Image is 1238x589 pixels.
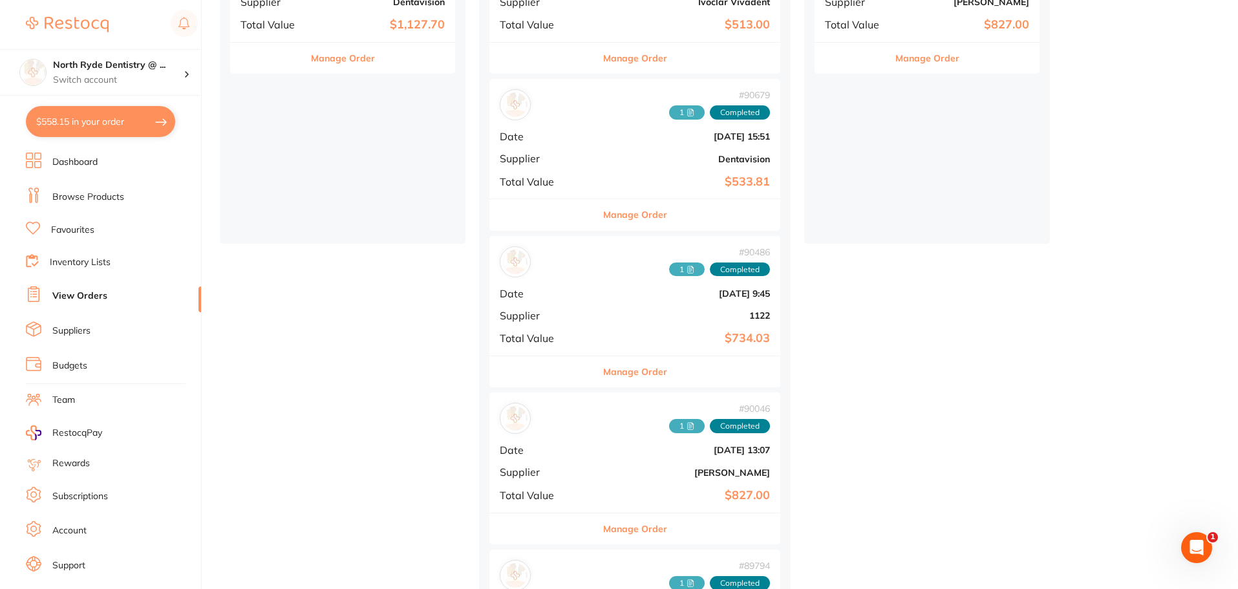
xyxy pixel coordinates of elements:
span: Received [669,262,705,277]
span: Date [500,131,586,142]
span: # 89794 [669,561,770,571]
b: 1122 [597,310,770,321]
button: Manage Order [603,356,667,387]
span: Completed [710,419,770,433]
b: [PERSON_NAME] [597,467,770,478]
img: Restocq Logo [26,17,109,32]
b: [DATE] 9:45 [597,288,770,299]
a: Subscriptions [52,490,108,503]
img: Henry Schein Halas [503,406,528,431]
span: # 90046 [669,403,770,414]
img: RestocqPay [26,425,41,440]
span: # 90679 [669,90,770,100]
a: Dashboard [52,156,98,169]
a: Inventory Lists [50,256,111,269]
img: Dentavision [503,92,528,117]
a: Suppliers [52,325,91,337]
button: $558.15 in your order [26,106,175,137]
b: [DATE] 13:07 [597,445,770,455]
span: Received [669,105,705,120]
span: Supplier [500,153,586,164]
span: Total Value [500,176,586,187]
a: Rewards [52,457,90,470]
span: Completed [710,262,770,277]
img: North Ryde Dentistry @ Macquarie Park [20,59,46,85]
h4: North Ryde Dentistry @ Macquarie Park [53,59,184,72]
iframe: Intercom live chat [1181,532,1212,563]
img: 1122 [503,250,528,274]
span: Total Value [500,489,586,501]
a: Account [52,524,87,537]
span: Total Value [500,19,586,30]
span: Total Value [500,332,586,344]
b: $513.00 [597,18,770,32]
a: Team [52,394,75,407]
span: Supplier [500,310,586,321]
span: Supplier [500,466,586,478]
button: Manage Order [603,199,667,230]
a: Budgets [52,359,87,372]
span: RestocqPay [52,427,102,440]
button: Manage Order [603,513,667,544]
span: Received [669,419,705,433]
b: [DATE] 15:51 [597,131,770,142]
b: $827.00 [900,18,1029,32]
button: Manage Order [603,43,667,74]
a: RestocqPay [26,425,102,440]
b: $1,127.70 [315,18,445,32]
button: Manage Order [311,43,375,74]
button: Manage Order [895,43,959,74]
p: Switch account [53,74,184,87]
span: Total Value [825,19,890,30]
b: $533.81 [597,175,770,189]
b: $827.00 [597,489,770,502]
span: Date [500,444,586,456]
img: Dentavision [503,563,528,588]
a: Support [52,559,85,572]
a: Favourites [51,224,94,237]
span: Completed [710,105,770,120]
b: Dentavision [597,154,770,164]
span: Date [500,288,586,299]
b: $734.03 [597,332,770,345]
a: Restocq Logo [26,10,109,39]
a: Browse Products [52,191,124,204]
a: View Orders [52,290,107,303]
span: # 90486 [669,247,770,257]
span: 1 [1208,532,1218,542]
span: Total Value [240,19,305,30]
